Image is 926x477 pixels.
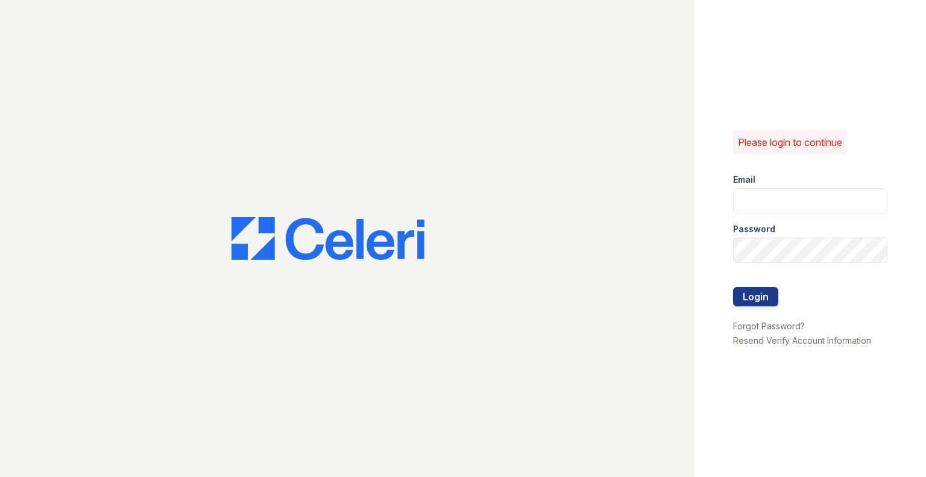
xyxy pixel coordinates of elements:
[733,174,755,186] label: Email
[733,223,775,235] label: Password
[733,287,778,306] button: Login
[738,135,842,150] p: Please login to continue
[231,217,424,261] img: CE_Logo_Blue-a8612792a0a2168367f1c8372b55b34899dd931a85d93a1a3d3e32e68fde9ad4.png
[733,321,805,331] a: Forgot Password?
[733,335,871,346] a: Resend Verify Account Information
